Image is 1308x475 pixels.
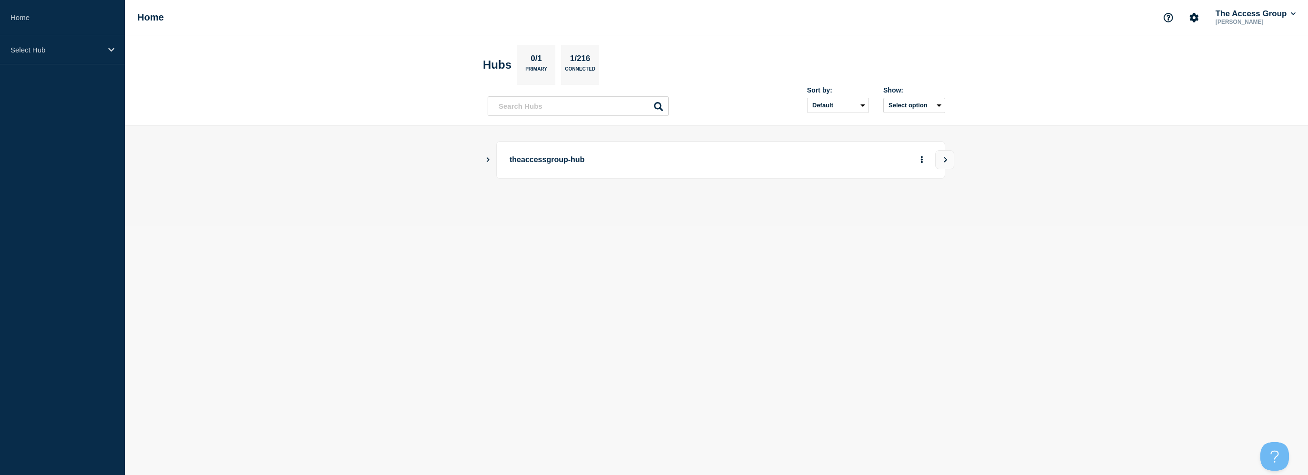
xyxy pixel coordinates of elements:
div: Sort by: [807,86,869,94]
iframe: Help Scout Beacon - Open [1260,442,1289,471]
button: Support [1158,8,1178,28]
h2: Hubs [483,58,511,72]
p: Select Hub [10,46,102,54]
button: Account settings [1184,8,1204,28]
input: Search Hubs [488,96,669,116]
p: theaccessgroup-hub [510,151,773,169]
button: The Access Group [1214,9,1298,19]
p: Connected [565,66,595,76]
p: 0/1 [527,54,546,66]
button: Select option [883,98,945,113]
button: Show Connected Hubs [486,156,490,164]
button: More actions [916,151,928,169]
div: Show: [883,86,945,94]
h1: Home [137,12,164,23]
p: 1/216 [566,54,594,66]
p: [PERSON_NAME] [1214,19,1298,25]
select: Sort by [807,98,869,113]
p: Primary [525,66,547,76]
button: View [935,150,954,169]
